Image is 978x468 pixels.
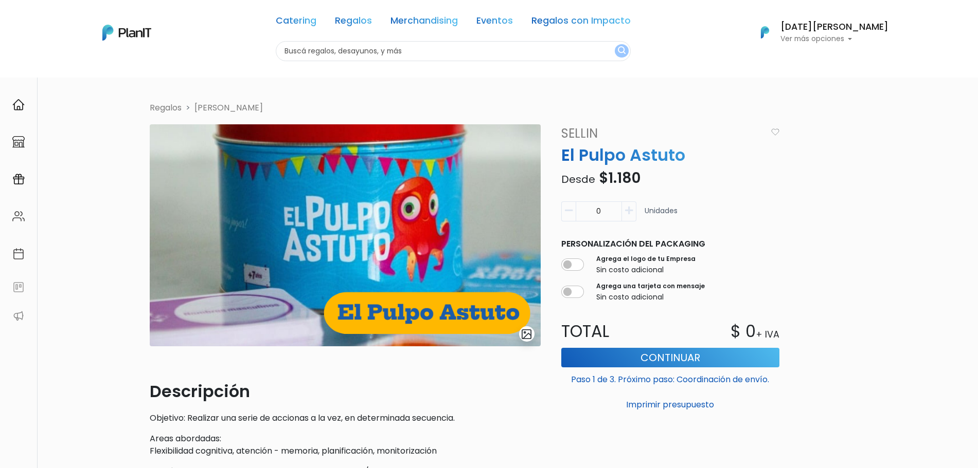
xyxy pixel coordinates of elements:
span: Desde [561,172,595,186]
img: partners-52edf745621dab592f3b2c58e3bca9d71375a7ef29c3b500c9f145b62cc070d4.svg [12,310,25,322]
label: Agrega una tarjeta con mensaje [596,282,705,291]
img: home-e721727adea9d79c4d83392d1f703f7f8bce08238fde08b1acbfd93340b81755.svg [12,99,25,111]
p: Descripción [150,379,541,404]
p: $ 0 [731,319,756,344]
p: El Pulpo Astuto [555,143,786,167]
nav: breadcrumb [144,102,835,116]
p: Paso 1 de 3. Próximo paso: Coordinación de envío. [561,369,779,386]
img: people-662611757002400ad9ed0e3c099ab2801c6687ba6c219adb57efc949bc21e19d.svg [12,210,25,222]
a: Regalos [335,16,372,29]
span: $1.180 [599,168,641,188]
a: [PERSON_NAME] [194,102,263,114]
p: Personalización del packaging [561,238,779,250]
p: Sin costo adicional [596,265,696,275]
li: Regalos [150,102,182,114]
button: Continuar [561,348,779,367]
input: Buscá regalos, desayunos, y más [276,41,631,61]
img: feedback-78b5a0c8f98aac82b08bfc38622c3050aee476f2c9584af64705fc4e61158814.svg [12,281,25,293]
button: PlanIt Logo [DATE][PERSON_NAME] Ver más opciones [748,19,888,46]
p: + IVA [756,328,779,341]
p: Objetivo: Realizar una serie de accionas a la vez, en determinada secuencia. [150,412,541,424]
p: Ver más opciones [780,35,888,43]
a: Catering [276,16,316,29]
p: Unidades [645,205,678,226]
p: Areas abordadas: Flexibilidad cognitiva, atención - memoria, planificación, monitorización [150,433,541,457]
a: SELLIN [555,124,767,143]
img: search_button-432b6d5273f82d61273b3651a40e1bd1b912527efae98b1b7a1b2c0702e16a8d.svg [618,46,626,56]
button: Imprimir presupuesto [561,396,779,414]
label: Agrega el logo de tu Empresa [596,254,696,264]
p: Total [555,319,670,344]
h6: [DATE][PERSON_NAME] [780,23,888,32]
img: campaigns-02234683943229c281be62815700db0a1741e53638e28bf9629b52c665b00959.svg [12,173,25,185]
img: PlanIt Logo [754,21,776,44]
img: heart_icon [771,128,779,136]
a: Regalos con Impacto [531,16,631,29]
img: PlanIt Logo [102,25,151,41]
a: Eventos [476,16,513,29]
a: Merchandising [390,16,458,29]
img: calendar-87d922413cdce8b2cf7b7f5f62616a5cf9e4887200fb71536465627b3292af00.svg [12,248,25,260]
img: Captura_de_pantalla_2025-07-29_101456.png [150,124,541,346]
img: marketplace-4ceaa7011d94191e9ded77b95e3339b90024bf715f7c57f8cf31f2d8c509eaba.svg [12,136,25,148]
p: Sin costo adicional [596,292,705,303]
img: gallery-light [521,328,532,340]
